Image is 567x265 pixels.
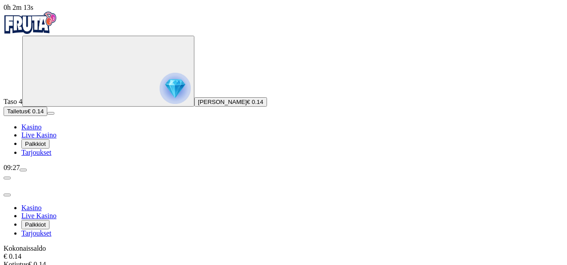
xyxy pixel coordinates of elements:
span: € 0.14 [247,99,263,105]
span: Talletus [7,108,27,115]
a: Live Kasino [21,212,57,219]
button: chevron-left icon [4,177,11,179]
a: Kasino [21,204,41,211]
button: Talletusplus icon€ 0.14 [4,107,47,116]
a: Fruta [4,28,57,35]
span: Taso 4 [4,98,22,105]
div: Kokonaissaldo [4,244,563,261]
nav: Main menu [4,123,563,157]
span: Palkkiot [25,141,46,147]
button: [PERSON_NAME]€ 0.14 [194,97,267,107]
button: reward progress [22,36,194,107]
span: Palkkiot [25,221,46,228]
a: Live Kasino [21,131,57,139]
span: € 0.14 [27,108,44,115]
div: € 0.14 [4,253,563,261]
button: Palkkiot [21,139,49,149]
a: Tarjoukset [21,229,51,237]
img: Fruta [4,12,57,34]
button: close [4,194,11,196]
span: [PERSON_NAME] [198,99,247,105]
img: reward progress [160,73,191,104]
span: user session time [4,4,33,11]
nav: Main menu [4,204,563,237]
button: menu [20,169,27,171]
button: Palkkiot [21,220,49,229]
a: Kasino [21,123,41,131]
button: menu [47,112,54,115]
span: 09:27 [4,164,20,171]
nav: Primary [4,12,563,157]
a: Tarjoukset [21,149,51,156]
